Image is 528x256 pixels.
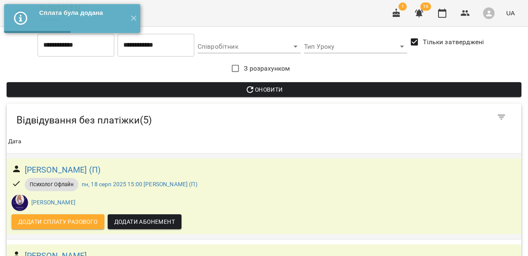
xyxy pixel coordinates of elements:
button: Фільтр [492,107,511,127]
button: Додати Абонемент [108,214,181,229]
a: [PERSON_NAME] [31,199,75,206]
span: 16 [420,2,431,11]
span: Психолог Офлайн [25,181,78,188]
button: Додати сплату разового [12,214,104,229]
a: [PERSON_NAME] (П) [25,164,101,176]
div: Сплата була додана [39,8,124,17]
h5: Відвідування без платіжки ( 5 ) [16,114,322,127]
div: Sort [8,137,21,147]
img: Лілія Попова [12,194,28,211]
div: Table Toolbar [7,104,521,130]
a: пн, 18 серп 2025 15:00 [PERSON_NAME] (П) [82,181,198,187]
button: UA [503,5,518,21]
span: 1 [398,2,407,11]
span: UA [506,9,515,17]
span: Дата [8,137,520,147]
span: Оновити [13,85,515,95]
div: Дата [8,137,21,147]
span: Додати сплату разового [18,217,98,227]
span: Додати Абонемент [114,217,175,227]
span: Тільки затверджені [423,37,484,47]
span: З розрахунком [244,64,290,73]
button: Оновити [7,82,521,97]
